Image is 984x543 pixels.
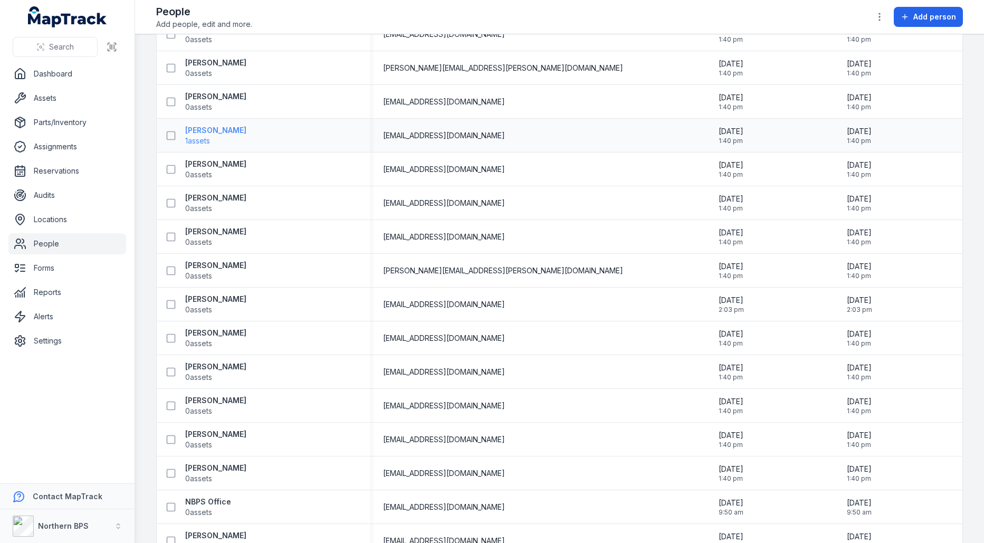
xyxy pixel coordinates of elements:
strong: [PERSON_NAME] [185,159,246,169]
span: Search [49,42,74,52]
span: 0 assets [185,34,212,45]
time: 26/09/2025, 1:40:23 pm [847,396,872,415]
strong: [PERSON_NAME] [185,58,246,68]
span: [DATE] [719,227,743,238]
span: [EMAIL_ADDRESS][DOMAIN_NAME] [383,198,505,208]
strong: [PERSON_NAME] [185,193,246,203]
span: 1:40 pm [719,238,743,246]
a: Dashboard [8,63,126,84]
a: [PERSON_NAME]0assets [185,193,246,214]
a: Settings [8,330,126,351]
a: [PERSON_NAME]0assets [185,395,246,416]
span: [PERSON_NAME][EMAIL_ADDRESS][PERSON_NAME][DOMAIN_NAME] [383,265,623,276]
time: 26/09/2025, 1:40:23 pm [719,160,743,179]
span: [DATE] [719,295,744,306]
span: [DATE] [847,227,872,238]
span: 1:40 pm [719,69,743,78]
span: 1:40 pm [847,441,872,449]
span: 0 assets [185,406,212,416]
strong: [PERSON_NAME] [185,294,246,304]
span: 1:40 pm [719,441,743,449]
span: 1:40 pm [719,407,743,415]
span: [DATE] [847,92,872,103]
strong: [PERSON_NAME] [185,463,246,473]
span: Add person [913,12,956,22]
span: 0 assets [185,440,212,450]
time: 26/09/2025, 1:40:23 pm [847,227,872,246]
span: 1:40 pm [847,170,872,179]
span: 1:40 pm [847,103,872,111]
a: Assignments [8,136,126,157]
span: 1:40 pm [847,204,872,213]
span: 9:50 am [847,508,872,517]
strong: Contact MapTrack [33,492,102,501]
span: 1:40 pm [719,103,743,111]
time: 26/09/2025, 1:40:23 pm [719,329,743,348]
a: Alerts [8,306,126,327]
span: 0 assets [185,304,212,315]
span: [DATE] [847,363,872,373]
span: 1:40 pm [847,69,872,78]
span: [EMAIL_ADDRESS][DOMAIN_NAME] [383,434,505,445]
time: 26/09/2025, 1:40:23 pm [719,194,743,213]
span: [DATE] [719,363,743,373]
span: 0 assets [185,68,212,79]
a: NBPS Office0assets [185,497,231,518]
strong: [PERSON_NAME] [185,91,246,102]
a: Assets [8,88,126,109]
span: [DATE] [847,261,872,272]
strong: Northern BPS [38,521,89,530]
strong: [PERSON_NAME] [185,328,246,338]
a: Audits [8,185,126,206]
span: 0 assets [185,237,212,247]
a: [PERSON_NAME]1assets [185,125,246,146]
span: Add people, edit and more. [156,19,252,30]
a: Reservations [8,160,126,182]
strong: [PERSON_NAME] [185,429,246,440]
time: 26/09/2025, 1:40:23 pm [847,126,872,145]
span: [DATE] [719,59,743,69]
time: 05/09/2025, 9:50:06 am [847,498,872,517]
time: 26/09/2025, 1:40:23 pm [719,227,743,246]
span: [DATE] [847,194,872,204]
strong: [PERSON_NAME] [185,125,246,136]
span: [EMAIL_ADDRESS][DOMAIN_NAME] [383,502,505,512]
time: 26/09/2025, 1:40:23 pm [847,59,872,78]
span: 1:40 pm [847,474,872,483]
time: 26/09/2025, 1:40:23 pm [719,59,743,78]
a: Forms [8,258,126,279]
span: [DATE] [719,531,743,542]
span: 1:40 pm [847,137,872,145]
span: [EMAIL_ADDRESS][DOMAIN_NAME] [383,29,505,40]
span: 0 assets [185,102,212,112]
button: Add person [894,7,963,27]
span: [DATE] [719,498,743,508]
a: [PERSON_NAME]0assets [185,91,246,112]
time: 26/09/2025, 1:40:23 pm [847,92,872,111]
strong: [PERSON_NAME] [185,395,246,406]
time: 26/09/2025, 1:40:23 pm [847,194,872,213]
span: [DATE] [847,464,872,474]
span: [EMAIL_ADDRESS][DOMAIN_NAME] [383,130,505,141]
span: [DATE] [847,531,872,542]
a: People [8,233,126,254]
strong: [PERSON_NAME] [185,260,246,271]
time: 26/09/2025, 1:40:23 pm [719,126,743,145]
a: [PERSON_NAME]0assets [185,361,246,383]
span: 1 assets [185,136,210,146]
span: 1:40 pm [719,137,743,145]
span: [EMAIL_ADDRESS][DOMAIN_NAME] [383,401,505,411]
a: [PERSON_NAME]0assets [185,328,246,349]
strong: NBPS Office [185,497,231,507]
span: [DATE] [719,396,743,407]
strong: [PERSON_NAME] [185,530,246,541]
span: [DATE] [719,92,743,103]
time: 26/09/2025, 1:40:23 pm [847,430,872,449]
span: [DATE] [719,126,743,137]
span: 1:40 pm [719,204,743,213]
time: 26/09/2025, 1:40:23 pm [719,396,743,415]
span: 0 assets [185,203,212,214]
span: 9:50 am [719,508,743,517]
time: 26/09/2025, 1:40:23 pm [719,261,743,280]
span: 0 assets [185,271,212,281]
